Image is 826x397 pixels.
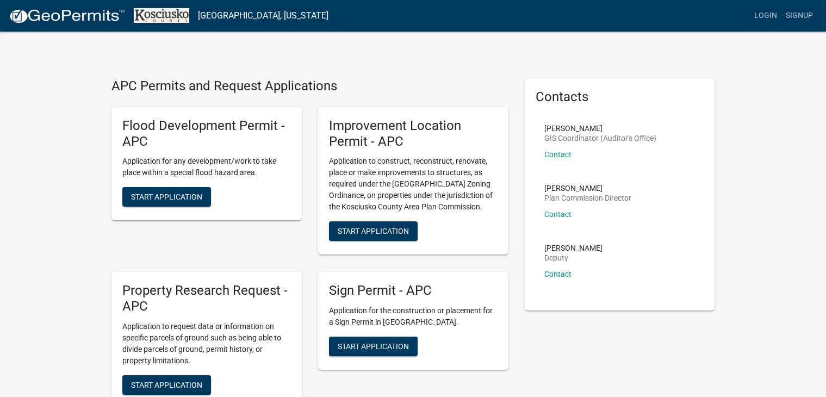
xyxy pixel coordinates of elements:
button: Start Application [329,221,418,241]
p: Application to request data or information on specific parcels of ground such as being able to di... [122,321,291,367]
p: [PERSON_NAME] [544,125,656,132]
a: Contact [544,270,572,278]
h5: Sign Permit - APC [329,283,498,299]
span: Start Application [131,193,202,201]
span: Start Application [338,342,409,351]
p: [PERSON_NAME] [544,184,631,192]
p: Application for the construction or placement for a Sign Permit in [GEOGRAPHIC_DATA]. [329,305,498,328]
span: Start Application [338,227,409,235]
p: GIS Coordinator (Auditor's Office) [544,134,656,142]
h5: Contacts [536,89,704,105]
h5: Property Research Request - APC [122,283,291,314]
p: [PERSON_NAME] [544,244,603,252]
h5: Improvement Location Permit - APC [329,118,498,150]
h5: Flood Development Permit - APC [122,118,291,150]
a: Contact [544,150,572,159]
p: Application to construct, reconstruct, renovate, place or make improvements to structures, as req... [329,156,498,213]
img: Kosciusko County, Indiana [134,8,189,23]
a: Signup [781,5,817,26]
span: Start Application [131,380,202,389]
button: Start Application [122,375,211,395]
h4: APC Permits and Request Applications [111,78,508,94]
p: Plan Commission Director [544,194,631,202]
button: Start Application [329,337,418,356]
p: Application for any development/work to take place within a special flood hazard area. [122,156,291,178]
a: Login [750,5,781,26]
p: Deputy [544,254,603,262]
a: [GEOGRAPHIC_DATA], [US_STATE] [198,7,328,25]
button: Start Application [122,187,211,207]
a: Contact [544,210,572,219]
